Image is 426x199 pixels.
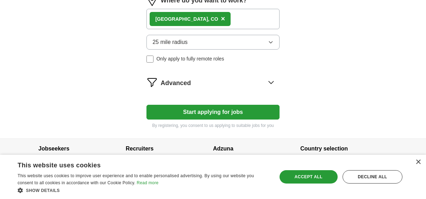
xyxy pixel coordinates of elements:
button: 25 mile radius [146,35,280,50]
div: Decline all [343,170,402,184]
div: This website uses cookies [18,159,252,169]
strong: [GEOGRAPHIC_DATA] [155,16,208,22]
span: × [221,15,225,23]
span: This website uses cookies to improve user experience and to enable personalised advertising. By u... [18,173,254,185]
div: Accept all [280,170,338,184]
h4: Country selection [300,139,388,159]
button: Start applying for jobs [146,105,280,120]
span: Show details [26,188,60,193]
a: Read more, opens a new window [137,180,158,185]
span: 25 mile radius [152,38,188,46]
span: Only apply to fully remote roles [156,55,224,63]
input: Only apply to fully remote roles [146,56,154,63]
div: , CO [155,15,218,23]
img: filter [146,77,158,88]
div: Show details [18,187,269,194]
span: Advanced [161,78,191,88]
button: × [221,14,225,24]
div: Close [415,160,421,165]
p: By registering, you consent to us applying to suitable jobs for you [146,122,280,129]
